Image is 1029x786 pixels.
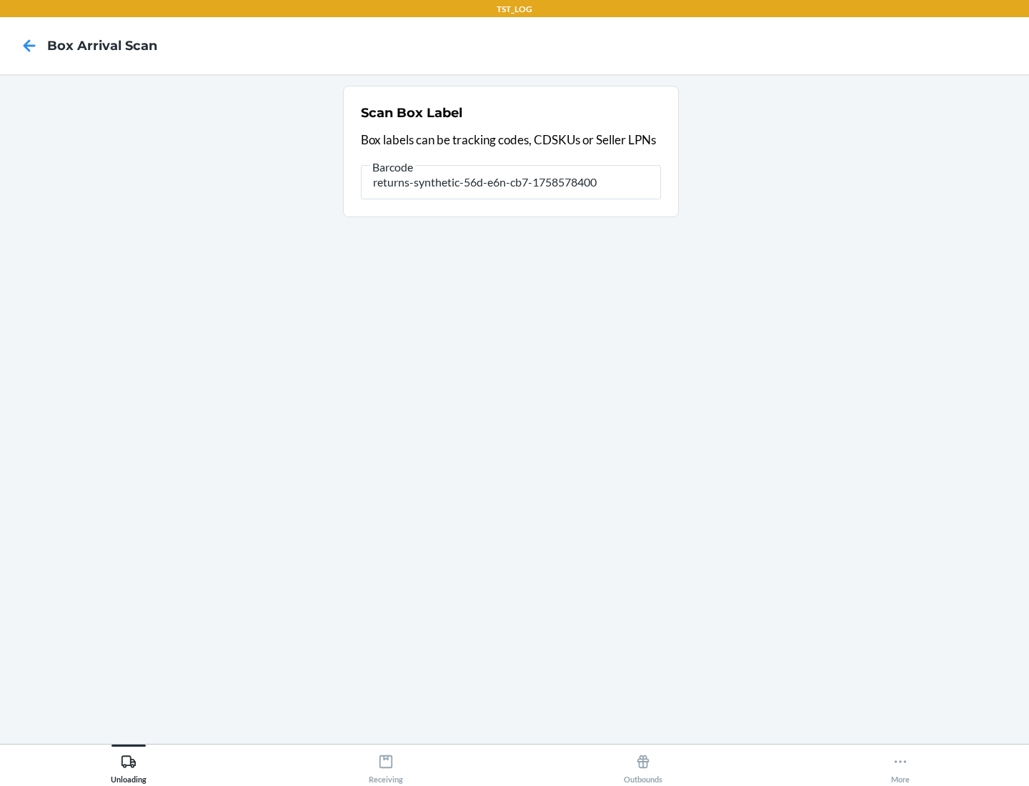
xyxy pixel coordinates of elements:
div: Unloading [111,748,146,784]
button: Receiving [257,745,514,784]
p: Box labels can be tracking codes, CDSKUs or Seller LPNs [361,131,661,149]
button: More [772,745,1029,784]
p: TST_LOG [497,3,532,16]
h4: Box Arrival Scan [47,36,157,55]
span: Barcode [370,160,415,174]
input: Barcode [361,165,661,199]
button: Outbounds [514,745,772,784]
div: Receiving [369,748,403,784]
h2: Scan Box Label [361,104,462,122]
div: Outbounds [624,748,662,784]
div: More [891,748,910,784]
